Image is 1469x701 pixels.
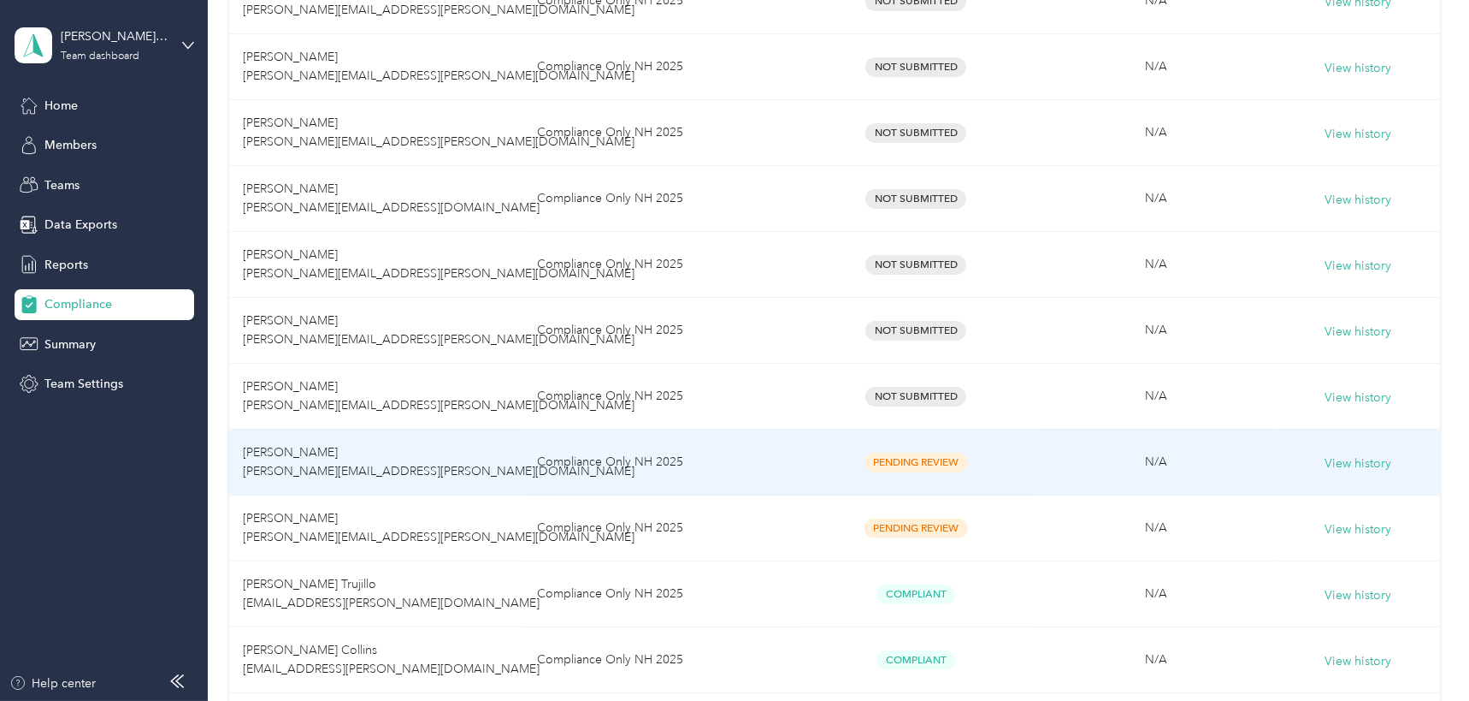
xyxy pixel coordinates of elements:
[243,379,634,413] span: [PERSON_NAME] [PERSON_NAME][EMAIL_ADDRESS][PERSON_NAME][DOMAIN_NAME]
[523,561,796,627] td: Compliance Only NH 2025
[1145,389,1167,403] span: N/A
[876,651,955,670] span: Compliant
[865,321,966,341] span: Not Submitted
[865,189,966,209] span: Not Submitted
[523,627,796,693] td: Compliance Only NH 2025
[1145,652,1167,667] span: N/A
[44,136,97,154] span: Members
[523,100,796,166] td: Compliance Only NH 2025
[9,674,97,692] button: Help center
[1324,323,1391,342] button: View history
[243,511,634,544] span: [PERSON_NAME] [PERSON_NAME][EMAIL_ADDRESS][PERSON_NAME][DOMAIN_NAME]
[243,50,634,83] span: [PERSON_NAME] [PERSON_NAME][EMAIL_ADDRESS][PERSON_NAME][DOMAIN_NAME]
[243,247,634,281] span: [PERSON_NAME] [PERSON_NAME][EMAIL_ADDRESS][PERSON_NAME][DOMAIN_NAME]
[1324,520,1391,539] button: View history
[1324,59,1391,78] button: View history
[243,577,540,610] span: [PERSON_NAME] Trujillo [EMAIL_ADDRESS][PERSON_NAME][DOMAIN_NAME]
[1145,191,1167,205] span: N/A
[243,116,634,149] span: [PERSON_NAME] [PERSON_NAME][EMAIL_ADDRESS][PERSON_NAME][DOMAIN_NAME]
[61,27,168,45] div: [PERSON_NAME][EMAIL_ADDRESS][PERSON_NAME][DOMAIN_NAME]
[523,34,796,100] td: Compliance Only NH 2025
[1145,520,1167,535] span: N/A
[523,364,796,430] td: Compliance Only NH 2025
[865,255,966,275] span: Not Submitted
[44,256,88,274] span: Reports
[1145,323,1167,337] span: N/A
[1324,257,1391,276] button: View history
[1145,586,1167,601] span: N/A
[1145,454,1167,469] span: N/A
[1324,652,1391,671] button: View history
[876,585,955,604] span: Compliant
[1324,586,1391,605] button: View history
[1324,389,1391,407] button: View history
[1324,125,1391,144] button: View history
[523,496,796,561] td: Compliance Only NH 2025
[1324,191,1391,210] button: View history
[523,430,796,496] td: Compliance Only NH 2025
[44,97,78,115] span: Home
[1373,605,1469,701] iframe: Everlance-gr Chat Button Frame
[865,387,966,407] span: Not Submitted
[865,123,966,143] span: Not Submitted
[1145,59,1167,74] span: N/A
[864,519,968,538] span: Pending Review
[523,166,796,232] td: Compliance Only NH 2025
[44,295,112,313] span: Compliance
[1145,257,1167,271] span: N/A
[44,336,96,353] span: Summary
[44,176,80,194] span: Teams
[243,445,634,478] span: [PERSON_NAME] [PERSON_NAME][EMAIL_ADDRESS][PERSON_NAME][DOMAIN_NAME]
[243,313,634,347] span: [PERSON_NAME] [PERSON_NAME][EMAIL_ADDRESS][PERSON_NAME][DOMAIN_NAME]
[243,181,540,215] span: [PERSON_NAME] [PERSON_NAME][EMAIL_ADDRESS][DOMAIN_NAME]
[864,453,968,472] span: Pending Review
[44,375,123,393] span: Team Settings
[1324,454,1391,473] button: View history
[1145,125,1167,140] span: N/A
[61,51,139,62] div: Team dashboard
[523,298,796,364] td: Compliance Only NH 2025
[243,643,540,676] span: [PERSON_NAME] Collins [EMAIL_ADDRESS][PERSON_NAME][DOMAIN_NAME]
[865,57,966,77] span: Not Submitted
[523,232,796,298] td: Compliance Only NH 2025
[44,216,117,234] span: Data Exports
